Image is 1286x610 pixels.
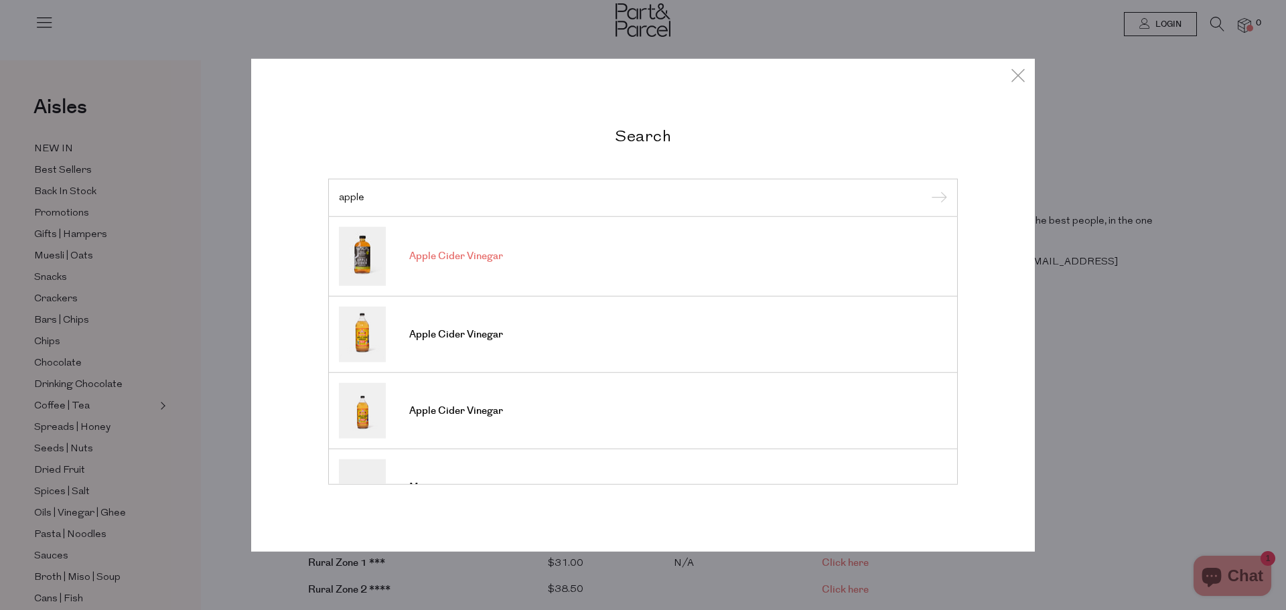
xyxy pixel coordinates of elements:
[339,227,947,286] a: Apple Cider Vinegar
[339,459,386,515] img: Mayo
[409,328,503,341] span: Apple Cider Vinegar
[339,307,386,362] img: Apple Cider Vinegar
[339,383,947,439] a: Apple Cider Vinegar
[328,125,958,145] h2: Search
[339,192,947,202] input: Search
[409,481,434,494] span: Mayo
[339,383,386,439] img: Apple Cider Vinegar
[409,404,503,418] span: Apple Cider Vinegar
[339,459,947,515] a: Mayo
[339,307,947,362] a: Apple Cider Vinegar
[339,227,386,286] img: Apple Cider Vinegar
[409,250,503,263] span: Apple Cider Vinegar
